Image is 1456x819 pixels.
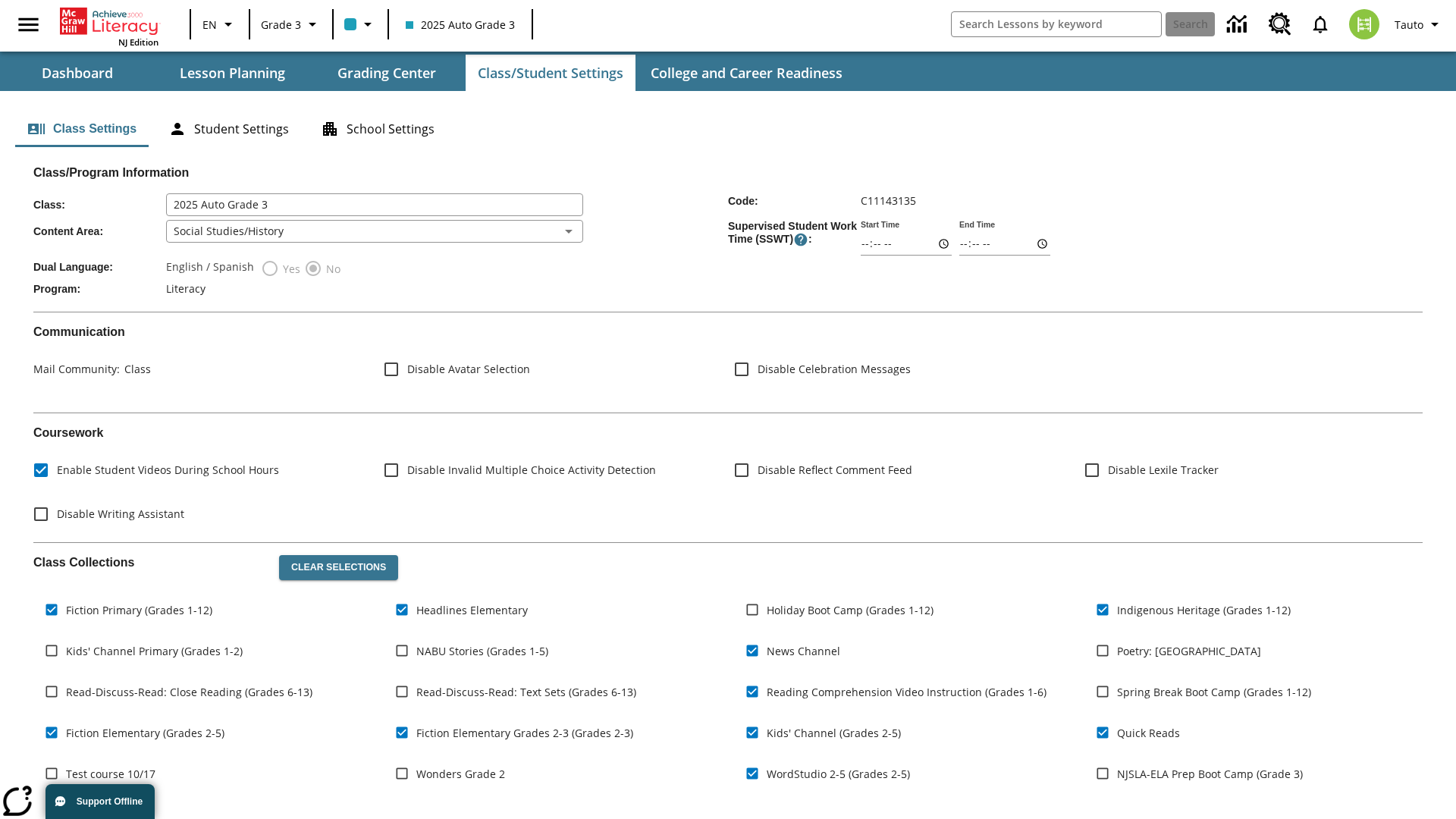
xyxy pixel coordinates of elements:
[33,425,1423,529] div: Coursework
[33,225,166,237] span: Content Area :
[1260,4,1301,45] a: Resource Center, Will open in new tab
[77,796,143,807] span: Support Offline
[15,111,149,147] button: Class Settings
[60,5,158,48] div: Home
[767,766,910,782] span: WordStudio 2-5 (Grades 2-5)
[66,684,312,700] span: Read-Discuss-Read: Close Reading (Grades 6-13)
[261,17,301,33] span: Grade 3
[952,12,1161,36] input: search field
[196,11,244,38] button: Language: EN, Select a language
[416,766,505,782] span: Wonders Grade 2
[255,11,328,38] button: Grade: Grade 3, Select a grade
[202,17,217,33] span: EN
[758,361,911,377] span: Disable Celebration Messages
[861,219,899,231] label: Start Time
[767,725,901,741] span: Kids' Channel (Grades 2-5)
[309,111,447,147] button: School Settings
[322,261,340,277] span: No
[57,506,184,522] span: Disable Writing Assistant
[166,220,583,243] div: Social Studies/History
[120,362,151,376] span: Class
[959,219,995,231] label: End Time
[33,425,1423,440] h2: Course work
[45,784,155,819] button: Support Offline
[57,462,279,478] span: Enable Student Videos During School Hours
[33,543,1423,808] div: Class Collections
[406,17,515,33] span: 2025 Auto Grade 3
[2,55,153,91] button: Dashboard
[33,180,1423,300] div: Class/Program Information
[156,111,301,147] button: Student Settings
[1117,766,1303,782] span: NJSLA-ELA Prep Boot Camp (Grade 3)
[861,193,916,208] span: C11143135
[407,361,530,377] span: Disable Avatar Selection
[767,684,1046,700] span: Reading Comprehension Video Instruction (Grades 1-6)
[1301,5,1340,44] a: Notifications
[416,643,548,659] span: NABU Stories (Grades 1-5)
[1340,5,1389,44] button: Select a new avatar
[311,55,463,91] button: Grading Center
[1117,602,1291,618] span: Indigenous Heritage (Grades 1-12)
[33,325,1423,400] div: Communication
[1108,462,1219,478] span: Disable Lexile Tracker
[758,462,912,478] span: Disable Reflect Comment Feed
[166,259,254,278] label: English / Spanish
[466,55,635,91] button: Class/Student Settings
[15,111,1441,147] div: Class/Student Settings
[156,55,308,91] button: Lesson Planning
[6,2,51,47] button: Open side menu
[279,555,398,581] button: Clear Selections
[1117,684,1311,700] span: Spring Break Boot Camp (Grades 1-12)
[1117,725,1180,741] span: Quick Reads
[33,261,166,273] span: Dual Language :
[728,220,861,247] span: Supervised Student Work Time (SSWT) :
[416,725,633,741] span: Fiction Elementary Grades 2-3 (Grades 2-3)
[33,325,1423,339] h2: Communication
[767,602,934,618] span: Holiday Boot Camp (Grades 1-12)
[416,684,636,700] span: Read-Discuss-Read: Text Sets (Grades 6-13)
[1218,4,1260,45] a: Data Center
[407,462,656,478] span: Disable Invalid Multiple Choice Activity Detection
[166,281,206,296] span: Literacy
[793,232,808,247] button: Supervised Student Work Time is the timeframe when students can take LevelSet and when lessons ar...
[33,199,166,211] span: Class :
[338,11,383,38] button: Class color is light blue. Change class color
[1389,11,1450,38] button: Profile/Settings
[33,555,267,570] h2: Class Collections
[1349,9,1379,39] img: avatar image
[66,643,243,659] span: Kids' Channel Primary (Grades 1-2)
[166,193,583,216] input: Class
[416,602,528,618] span: Headlines Elementary
[33,362,120,376] span: Mail Community :
[728,195,861,207] span: Code :
[639,55,855,91] button: College and Career Readiness
[279,261,300,277] span: Yes
[1395,17,1423,33] span: Tauto
[767,643,840,659] span: News Channel
[66,766,155,782] span: Test course 10/17
[60,6,158,36] a: Home
[118,36,158,48] span: NJ Edition
[1117,643,1261,659] span: Poetry: [GEOGRAPHIC_DATA]
[66,725,224,741] span: Fiction Elementary (Grades 2-5)
[33,283,166,295] span: Program :
[66,602,212,618] span: Fiction Primary (Grades 1-12)
[33,165,1423,180] h2: Class/Program Information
